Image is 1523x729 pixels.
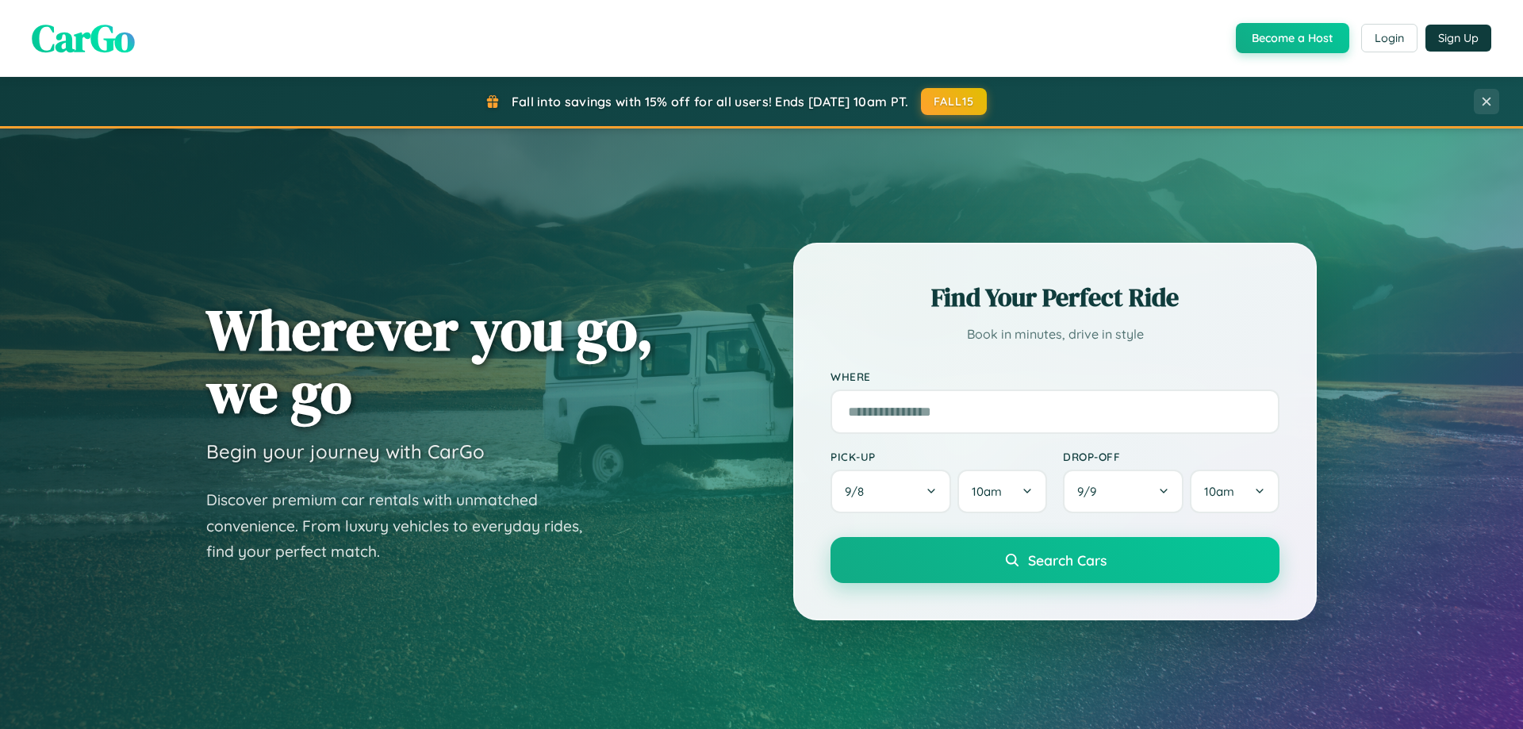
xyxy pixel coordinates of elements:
[1028,551,1107,569] span: Search Cars
[1190,470,1279,513] button: 10am
[1063,470,1183,513] button: 9/9
[206,298,654,424] h1: Wherever you go, we go
[831,450,1047,463] label: Pick-up
[831,537,1279,583] button: Search Cars
[957,470,1047,513] button: 10am
[206,439,485,463] h3: Begin your journey with CarGo
[831,470,951,513] button: 9/8
[32,12,135,64] span: CarGo
[1236,23,1349,53] button: Become a Host
[1063,450,1279,463] label: Drop-off
[512,94,909,109] span: Fall into savings with 15% off for all users! Ends [DATE] 10am PT.
[1077,484,1104,499] span: 9 / 9
[206,487,603,565] p: Discover premium car rentals with unmatched convenience. From luxury vehicles to everyday rides, ...
[845,484,872,499] span: 9 / 8
[831,323,1279,346] p: Book in minutes, drive in style
[831,280,1279,315] h2: Find Your Perfect Ride
[1204,484,1234,499] span: 10am
[1361,24,1418,52] button: Login
[831,370,1279,383] label: Where
[1425,25,1491,52] button: Sign Up
[921,88,988,115] button: FALL15
[972,484,1002,499] span: 10am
